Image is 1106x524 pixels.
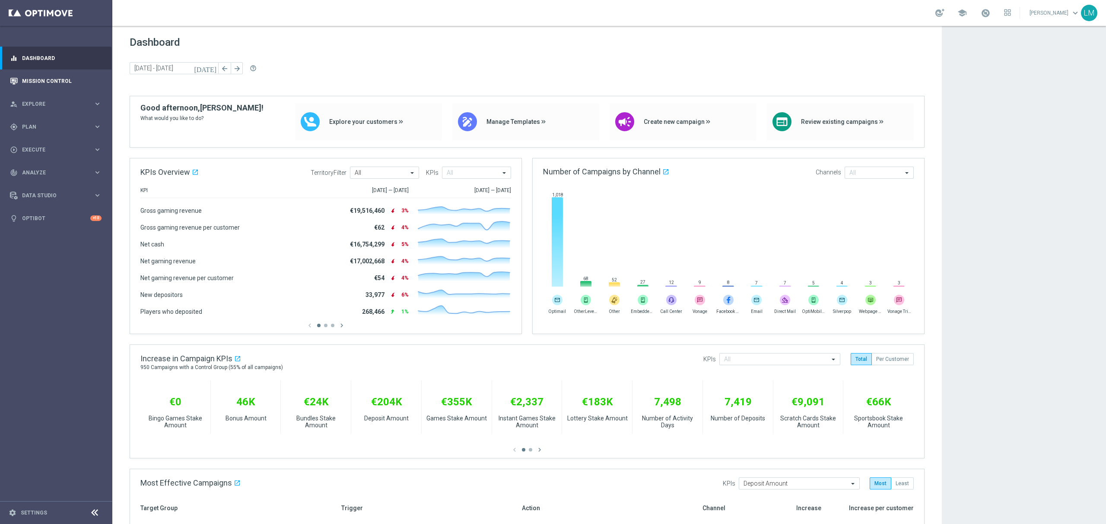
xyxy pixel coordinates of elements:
[22,207,90,230] a: Optibot
[10,100,18,108] i: person_search
[10,54,18,62] i: equalizer
[93,123,102,131] i: keyboard_arrow_right
[10,169,18,177] i: track_changes
[10,207,102,230] div: Optibot
[10,192,102,199] button: Data Studio keyboard_arrow_right
[93,145,102,154] i: keyboard_arrow_right
[10,69,102,92] div: Mission Control
[22,47,102,69] a: Dashboard
[22,124,93,129] span: Plan
[93,100,102,108] i: keyboard_arrow_right
[10,123,93,131] div: Plan
[22,69,102,92] a: Mission Control
[10,215,18,222] i: lightbulb
[957,8,967,18] span: school
[10,101,102,107] button: person_search Explore keyboard_arrow_right
[10,192,93,199] div: Data Studio
[10,169,93,177] div: Analyze
[10,123,18,131] i: gps_fixed
[1071,8,1080,18] span: keyboard_arrow_down
[1029,6,1081,19] a: [PERSON_NAME]keyboard_arrow_down
[10,146,102,153] button: play_circle_outline Execute keyboard_arrow_right
[9,509,16,517] i: settings
[22,193,93,198] span: Data Studio
[22,170,93,175] span: Analyze
[22,147,93,152] span: Execute
[10,146,18,154] i: play_circle_outline
[10,146,93,154] div: Execute
[10,123,102,130] button: gps_fixed Plan keyboard_arrow_right
[10,55,102,62] button: equalizer Dashboard
[90,215,102,221] div: +10
[93,168,102,177] i: keyboard_arrow_right
[10,215,102,222] button: lightbulb Optibot +10
[10,100,93,108] div: Explore
[93,191,102,199] i: keyboard_arrow_right
[22,101,93,107] span: Explore
[21,510,47,515] a: Settings
[10,169,102,176] button: track_changes Analyze keyboard_arrow_right
[10,47,102,69] div: Dashboard
[1081,5,1097,21] div: LM
[10,78,102,85] button: Mission Control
